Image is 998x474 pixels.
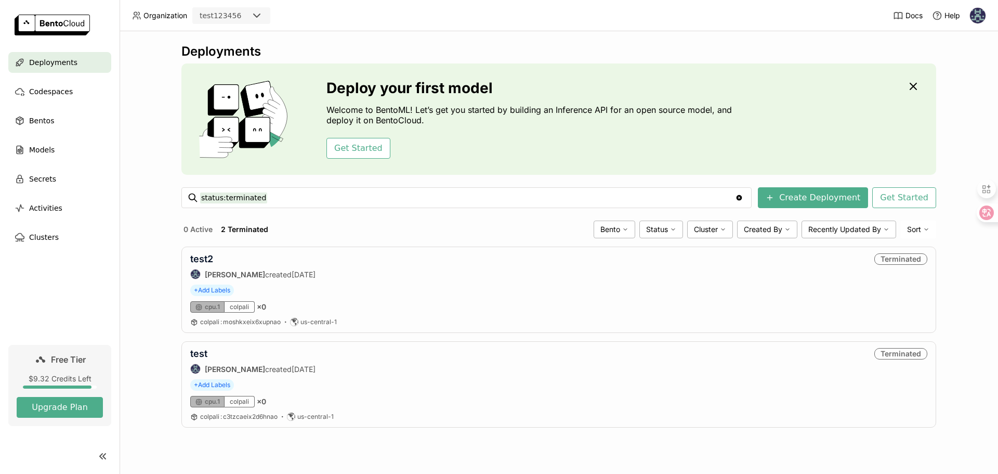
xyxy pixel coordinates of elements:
[944,11,960,20] span: Help
[17,397,103,418] button: Upgrade Plan
[932,10,960,21] div: Help
[200,413,278,420] span: colpali c3tzcaeix2d6hnao
[292,270,316,279] span: [DATE]
[687,221,733,238] div: Cluster
[326,138,390,159] button: Get Started
[205,303,220,311] span: cpu.1
[8,139,111,160] a: Models
[190,80,301,158] img: cover onboarding
[872,187,936,208] button: Get Started
[257,397,266,406] span: × 0
[200,318,281,326] a: colpali:moshkxeix6xupnao
[205,365,265,374] strong: [PERSON_NAME]
[8,169,111,189] a: Secrets
[297,413,334,421] span: us-central-1
[205,270,265,279] strong: [PERSON_NAME]
[29,85,73,98] span: Codespaces
[257,302,266,312] span: × 0
[219,223,270,236] button: 2 Terminated
[600,225,620,234] span: Bento
[143,11,187,20] span: Organization
[29,173,56,185] span: Secrets
[205,398,220,406] span: cpu.1
[300,318,337,326] span: us-central-1
[15,15,90,35] img: logo
[190,379,234,391] span: +Add Labels
[190,253,213,264] a: test2
[225,301,255,313] div: colpali
[970,8,986,23] img: Kacper Kuźnik
[808,225,881,234] span: Recently Updated By
[220,318,222,326] span: :
[29,114,54,127] span: Bentos
[8,198,111,219] a: Activities
[29,56,77,69] span: Deployments
[51,354,86,365] span: Free Tier
[874,348,927,360] div: Terminated
[190,285,234,296] span: +Add Labels
[802,221,896,238] div: Recently Updated By
[17,374,103,383] div: $9.32 Credits Left
[29,231,59,244] span: Clusters
[181,223,215,236] button: 0 Active
[220,413,222,420] span: :
[744,225,782,234] span: Created By
[242,11,243,21] input: Selected test123456.
[893,10,923,21] a: Docs
[594,221,635,238] div: Bento
[326,105,737,125] p: Welcome to BentoML! Let’s get you started by building an Inference API for an open source model, ...
[905,11,923,20] span: Docs
[8,110,111,131] a: Bentos
[190,348,207,359] a: test
[225,396,255,407] div: colpali
[326,80,737,96] h3: Deploy your first model
[735,194,743,202] svg: Clear value
[874,253,927,265] div: Terminated
[758,187,868,208] button: Create Deployment
[191,270,200,279] img: Kacper Kuźnik
[900,221,936,238] div: Sort
[8,52,111,73] a: Deployments
[694,225,718,234] span: Cluster
[8,81,111,102] a: Codespaces
[29,144,55,156] span: Models
[646,225,668,234] span: Status
[639,221,683,238] div: Status
[200,413,278,421] a: colpali:c3tzcaeix2d6hnao
[190,269,316,279] div: created
[190,364,316,374] div: created
[200,189,735,206] input: Search
[181,44,936,59] div: Deployments
[907,225,921,234] span: Sort
[292,365,316,374] span: [DATE]
[200,318,281,326] span: colpali moshkxeix6xupnao
[29,202,62,214] span: Activities
[191,364,200,374] img: Kacper Kuźnik
[8,345,111,426] a: Free Tier$9.32 Credits LeftUpgrade Plan
[200,10,241,21] div: test123456
[737,221,797,238] div: Created By
[8,227,111,248] a: Clusters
